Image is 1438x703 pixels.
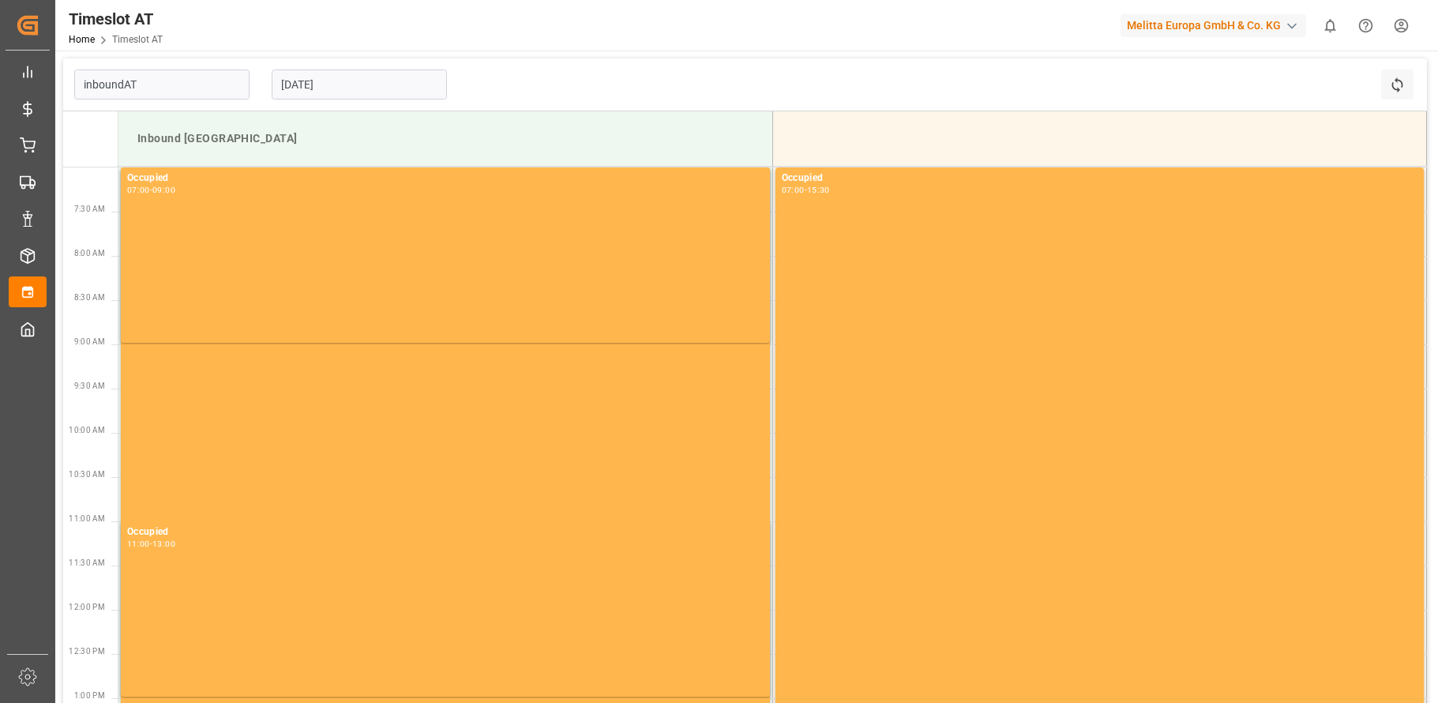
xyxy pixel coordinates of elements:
[150,540,152,547] div: -
[74,205,105,213] span: 7:30 AM
[127,540,150,547] div: 11:00
[69,603,105,611] span: 12:00 PM
[152,540,175,547] div: 13:00
[150,186,152,194] div: -
[127,186,150,194] div: 07:00
[782,186,805,194] div: 07:00
[1348,8,1384,43] button: Help Center
[74,691,105,700] span: 1:00 PM
[152,186,175,194] div: 09:00
[127,171,764,186] div: Occupied
[69,558,105,567] span: 11:30 AM
[69,34,95,45] a: Home
[807,186,830,194] div: 15:30
[69,470,105,479] span: 10:30 AM
[74,249,105,258] span: 8:00 AM
[272,70,447,100] input: DD-MM-YYYY
[69,426,105,434] span: 10:00 AM
[74,293,105,302] span: 8:30 AM
[74,337,105,346] span: 9:00 AM
[74,382,105,390] span: 9:30 AM
[69,514,105,523] span: 11:00 AM
[69,7,163,31] div: Timeslot AT
[127,524,764,540] div: Occupied
[1121,10,1312,40] button: Melitta Europa GmbH & Co. KG
[74,70,250,100] input: Type to search/select
[69,647,105,656] span: 12:30 PM
[131,124,760,153] div: Inbound [GEOGRAPHIC_DATA]
[1312,8,1348,43] button: show 0 new notifications
[805,186,807,194] div: -
[1121,14,1306,37] div: Melitta Europa GmbH & Co. KG
[782,171,1417,186] div: Occupied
